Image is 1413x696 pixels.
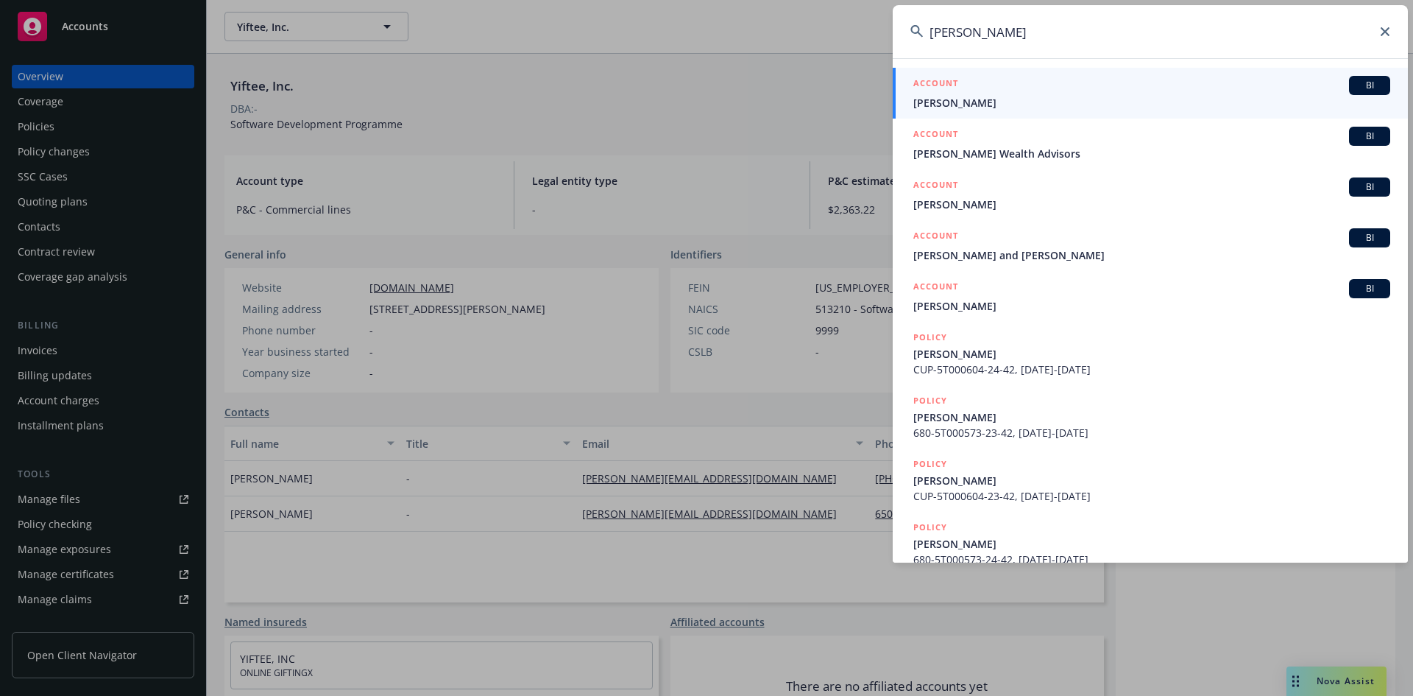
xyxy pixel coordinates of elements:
h5: ACCOUNT [913,228,958,246]
span: [PERSON_NAME] [913,409,1390,425]
span: [PERSON_NAME] [913,473,1390,488]
span: BI [1355,180,1384,194]
span: CUP-5T000604-24-42, [DATE]-[DATE] [913,362,1390,377]
span: BI [1355,282,1384,295]
h5: ACCOUNT [913,76,958,94]
span: [PERSON_NAME] [913,197,1390,212]
a: POLICY[PERSON_NAME]CUP-5T000604-24-42, [DATE]-[DATE] [893,322,1408,385]
span: [PERSON_NAME] [913,346,1390,362]
a: ACCOUNTBI[PERSON_NAME] [893,271,1408,322]
a: ACCOUNTBI[PERSON_NAME] [893,169,1408,220]
span: BI [1355,79,1384,92]
span: [PERSON_NAME] [913,298,1390,314]
h5: ACCOUNT [913,279,958,297]
span: BI [1355,130,1384,143]
span: 680-5T000573-24-42, [DATE]-[DATE] [913,552,1390,567]
a: POLICY[PERSON_NAME]680-5T000573-23-42, [DATE]-[DATE] [893,385,1408,449]
span: BI [1355,231,1384,245]
h5: POLICY [913,393,947,408]
span: [PERSON_NAME] and [PERSON_NAME] [913,247,1390,263]
span: [PERSON_NAME] [913,95,1390,110]
a: ACCOUNTBI[PERSON_NAME] Wealth Advisors [893,119,1408,169]
a: ACCOUNTBI[PERSON_NAME] [893,68,1408,119]
a: ACCOUNTBI[PERSON_NAME] and [PERSON_NAME] [893,220,1408,271]
a: POLICY[PERSON_NAME]680-5T000573-24-42, [DATE]-[DATE] [893,512,1408,575]
span: [PERSON_NAME] [913,536,1390,552]
span: [PERSON_NAME] Wealth Advisors [913,146,1390,161]
h5: POLICY [913,457,947,471]
h5: ACCOUNT [913,127,958,144]
input: Search... [893,5,1408,58]
span: CUP-5T000604-23-42, [DATE]-[DATE] [913,488,1390,504]
span: 680-5T000573-23-42, [DATE]-[DATE] [913,425,1390,440]
h5: ACCOUNT [913,177,958,195]
a: POLICY[PERSON_NAME]CUP-5T000604-23-42, [DATE]-[DATE] [893,449,1408,512]
h5: POLICY [913,520,947,535]
h5: POLICY [913,330,947,345]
